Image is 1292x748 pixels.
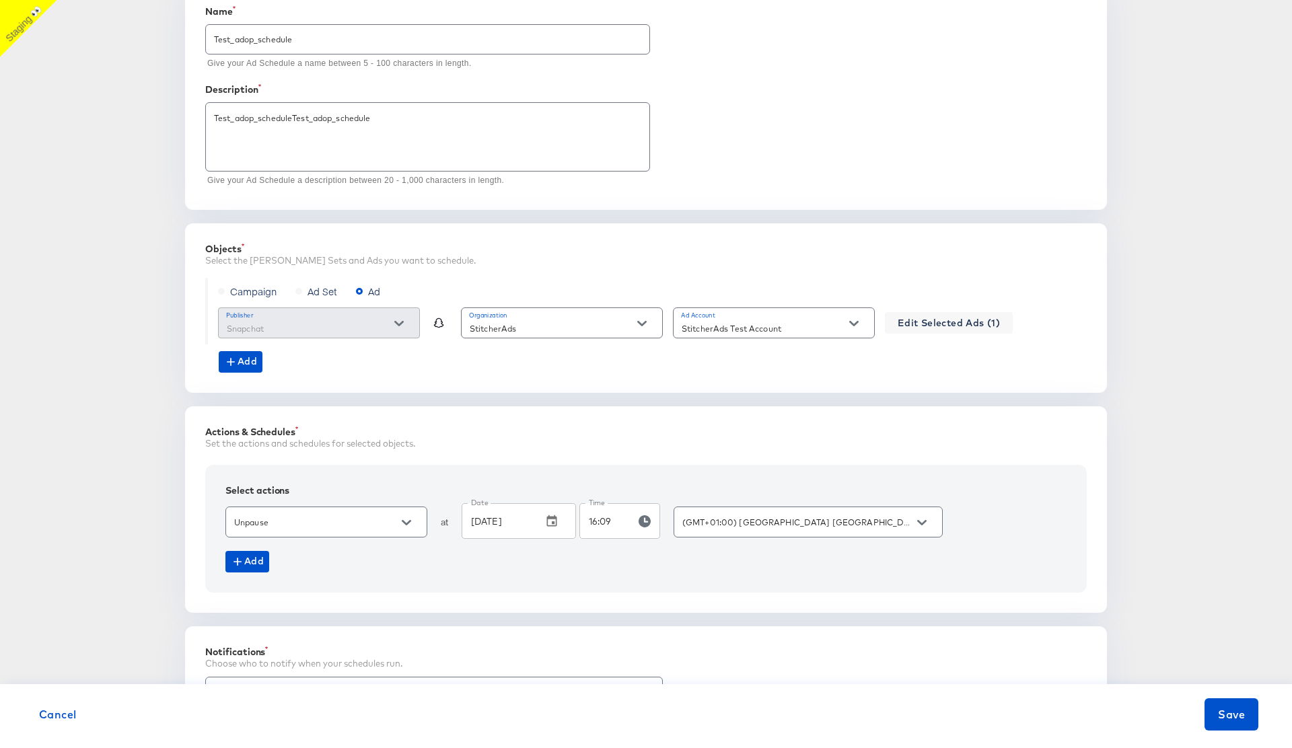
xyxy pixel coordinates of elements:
[205,6,1087,17] div: Name
[632,313,652,334] button: Open
[205,646,1087,657] div: Notifications
[214,113,641,161] textarea: Test_adop_scheduleTest_adop_schedule
[1218,705,1245,724] span: Save
[205,254,1087,267] div: Select the [PERSON_NAME] Sets and Ads you want to schedule.
[885,312,1013,334] button: Edit Selected Ads (1)
[912,513,932,533] button: Open
[205,426,1087,437] div: Actions & Schedules
[396,513,417,533] button: Open
[441,516,448,529] div: at
[844,313,864,334] button: Open
[39,705,77,724] span: Cancel
[224,353,257,370] span: Add
[205,244,1087,254] div: Objects
[368,285,380,298] span: Ad
[225,485,1067,496] div: Select actions
[205,84,1087,95] div: Description
[225,551,269,572] button: Add
[205,657,1087,670] div: Choose who to notify when your schedules run.
[34,705,82,724] button: Cancel
[205,437,1087,450] div: Set the actions and schedules for selected objects.
[1205,698,1258,731] button: Save
[207,57,641,71] p: Give your Ad Schedule a name between 5 - 100 characters in length.
[890,315,1007,332] span: Edit Selected Ads (1)
[231,553,264,570] span: Add
[207,174,641,188] p: Give your Ad Schedule a description between 20 - 1,000 characters in length.
[219,351,262,373] button: Add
